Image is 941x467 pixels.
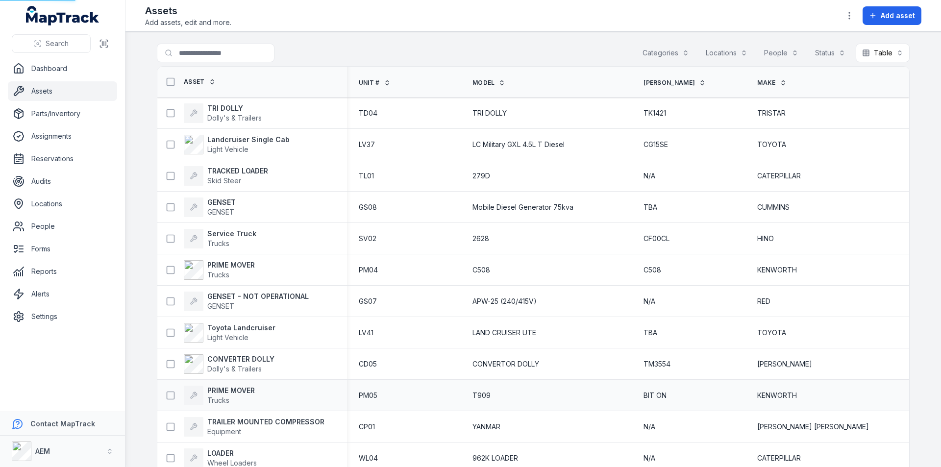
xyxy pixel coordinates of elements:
[472,391,491,400] span: T909
[644,202,657,212] span: TBA
[207,396,229,404] span: Trucks
[472,422,500,432] span: YANMAR
[757,79,775,87] span: Make
[699,44,754,62] button: Locations
[863,6,921,25] button: Add asset
[757,328,786,338] span: TOYOTA
[644,171,655,181] span: N/A
[184,354,274,374] a: CONVERTER DOLLYDolly's & Trailers
[644,234,669,244] span: CF00CL
[207,166,268,176] strong: TRACKED LOADER
[8,239,117,259] a: Forms
[856,44,910,62] button: Table
[8,149,117,169] a: Reservations
[809,44,852,62] button: Status
[8,194,117,214] a: Locations
[757,234,774,244] span: HINO
[472,265,490,275] span: C508
[757,453,801,463] span: CATERPILLAR
[207,114,262,122] span: Dolly's & Trailers
[758,44,805,62] button: People
[207,448,257,458] strong: LOADER
[644,328,657,338] span: TBA
[359,265,378,275] span: PM04
[472,171,490,181] span: 279D
[184,229,256,248] a: Service TruckTrucks
[757,140,786,149] span: TOYOTA
[184,386,255,405] a: PRIME MOVERTrucks
[472,79,506,87] a: Model
[207,229,256,239] strong: Service Truck
[145,18,231,27] span: Add assets, edit and more.
[472,108,507,118] span: TRI DOLLY
[644,79,695,87] span: [PERSON_NAME]
[359,296,377,306] span: GS07
[8,59,117,78] a: Dashboard
[145,4,231,18] h2: Assets
[644,108,666,118] span: TK1421
[35,447,50,455] strong: AEM
[644,79,706,87] a: [PERSON_NAME]
[8,126,117,146] a: Assignments
[472,359,539,369] span: CONVERTOR DOLLY
[359,328,373,338] span: LV41
[184,417,324,437] a: TRAILER MOUNTED COMPRESSOREquipment
[30,419,95,428] strong: Contact MapTrack
[8,307,117,326] a: Settings
[207,365,262,373] span: Dolly's & Trailers
[8,217,117,236] a: People
[359,108,377,118] span: TD04
[472,328,536,338] span: LAND CRUISER UTE
[12,34,91,53] button: Search
[184,135,290,154] a: Landcruiser Single CabLight Vehicle
[472,140,565,149] span: LC Military GXL 4.5L T Diesel
[207,145,248,153] span: Light Vehicle
[359,140,375,149] span: LV37
[184,260,255,280] a: PRIME MOVERTrucks
[359,79,380,87] span: Unit #
[644,391,667,400] span: BIT ON
[184,103,262,123] a: TRI DOLLYDolly's & Trailers
[359,171,374,181] span: TL01
[184,323,275,343] a: Toyota LandcruiserLight Vehicle
[359,453,378,463] span: WL04
[359,79,391,87] a: Unit #
[8,262,117,281] a: Reports
[472,79,495,87] span: Model
[8,284,117,304] a: Alerts
[26,6,99,25] a: MapTrack
[207,103,262,113] strong: TRI DOLLY
[207,333,248,342] span: Light Vehicle
[207,239,229,247] span: Trucks
[8,104,117,123] a: Parts/Inventory
[207,459,257,467] span: Wheel Loaders
[184,78,216,86] a: Asset
[207,427,241,436] span: Equipment
[757,171,801,181] span: CATERPILLAR
[184,78,205,86] span: Asset
[207,208,234,216] span: GENSET
[472,453,518,463] span: 962K LOADER
[472,296,537,306] span: APW-25 (240/415V)
[207,323,275,333] strong: Toyota Landcruiser
[644,453,655,463] span: N/A
[757,202,790,212] span: CUMMINS
[207,302,234,310] span: GENSET
[207,176,241,185] span: Skid Steer
[359,202,377,212] span: GS08
[644,265,661,275] span: C508
[881,11,915,21] span: Add asset
[359,391,377,400] span: PM05
[472,234,489,244] span: 2628
[757,359,812,369] span: [PERSON_NAME]
[359,359,377,369] span: CD05
[757,391,797,400] span: KENWORTH
[757,79,786,87] a: Make
[359,234,376,244] span: SV02
[359,422,375,432] span: CP01
[757,108,786,118] span: TRISTAR
[207,135,290,145] strong: Landcruiser Single Cab
[207,386,255,395] strong: PRIME MOVER
[757,296,770,306] span: RED
[8,81,117,101] a: Assets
